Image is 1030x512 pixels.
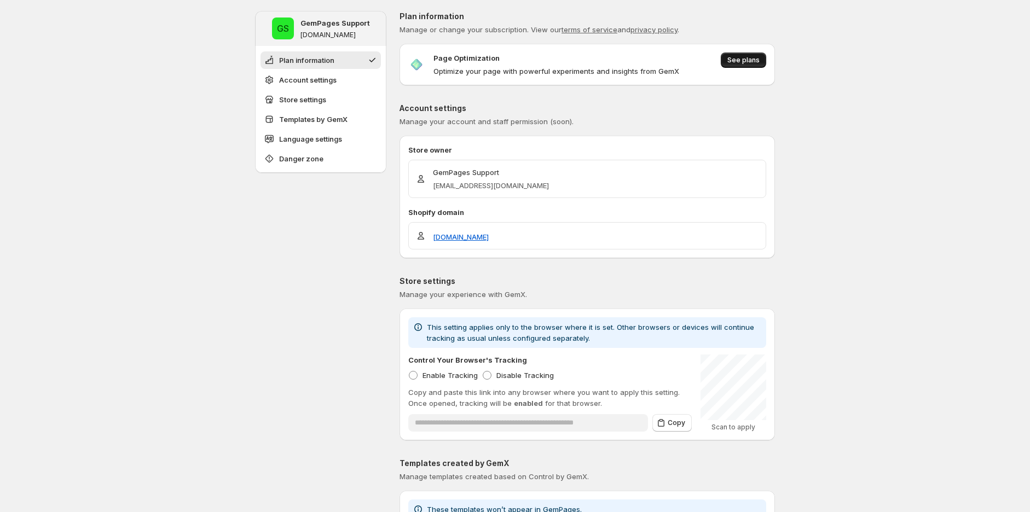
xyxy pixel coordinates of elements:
[279,133,342,144] span: Language settings
[433,180,549,191] p: [EMAIL_ADDRESS][DOMAIN_NAME]
[496,371,554,380] span: Disable Tracking
[400,25,679,34] span: Manage or change your subscription. View our and .
[433,66,679,77] p: Optimize your page with powerful experiments and insights from GemX
[514,399,543,408] span: enabled
[400,290,527,299] span: Manage your experience with GemX.
[423,371,478,380] span: Enable Tracking
[400,11,775,22] p: Plan information
[277,23,289,34] text: GS
[433,231,489,242] a: [DOMAIN_NAME]
[400,276,775,287] p: Store settings
[433,53,500,63] p: Page Optimization
[668,418,685,427] span: Copy
[562,25,617,34] a: terms of service
[300,31,356,39] p: [DOMAIN_NAME]
[261,51,381,69] button: Plan information
[427,323,754,342] span: This setting applies only to the browser where it is set. Other browsers or devices will continue...
[279,55,334,66] span: Plan information
[261,150,381,167] button: Danger zone
[261,71,381,89] button: Account settings
[279,94,326,105] span: Store settings
[400,117,574,126] span: Manage your account and staff permission (soon).
[721,53,766,68] button: See plans
[408,56,425,73] img: Page Optimization
[400,458,775,469] p: Templates created by GemX
[279,74,337,85] span: Account settings
[400,103,775,114] p: Account settings
[652,414,692,432] button: Copy
[701,423,766,432] p: Scan to apply
[279,153,323,164] span: Danger zone
[400,472,589,481] span: Manage templates created based on Control by GemX.
[727,56,760,65] span: See plans
[408,207,766,218] p: Shopify domain
[272,18,294,39] span: GemPages Support
[408,387,692,409] p: Copy and paste this link into any browser where you want to apply this setting. Once opened, trac...
[433,167,549,178] p: GemPages Support
[630,25,678,34] a: privacy policy
[261,110,381,128] button: Templates by GemX
[261,130,381,148] button: Language settings
[300,18,370,28] p: GemPages Support
[261,91,381,108] button: Store settings
[279,114,348,125] span: Templates by GemX
[408,354,527,365] p: Control Your Browser's Tracking
[408,144,766,155] p: Store owner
